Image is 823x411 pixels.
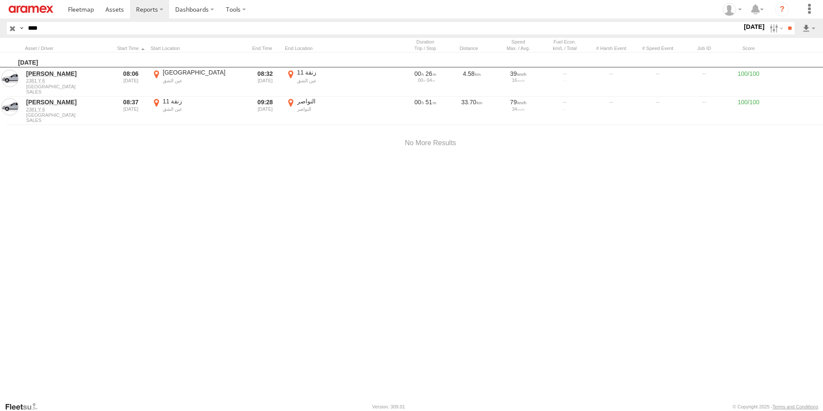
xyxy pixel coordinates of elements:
a: Terms and Conditions [773,404,818,409]
span: 26 [426,70,436,77]
div: عين الشق [297,78,378,84]
label: Click to View Event Location [151,97,245,124]
label: Click to View Event Location [285,97,380,124]
img: aramex-logo.svg [9,6,53,13]
span: 00 [418,78,425,83]
div: 09:28 [DATE] [249,97,282,124]
span: 04 [427,78,435,83]
div: [GEOGRAPHIC_DATA] [163,68,244,76]
i: ? [775,3,789,16]
a: 2381 Y 6 [26,78,110,84]
label: Export results as... [801,22,816,34]
span: [GEOGRAPHIC_DATA] [26,112,110,118]
div: Click to Sort [450,45,493,51]
div: 16 [498,78,538,83]
div: 100/100 [729,97,768,124]
div: زنقة 11 [163,97,244,105]
div: زنقة 11 [297,68,378,76]
div: 08:32 [DATE] [249,68,282,95]
div: 08:06 [DATE] [114,68,147,95]
a: [PERSON_NAME] [26,98,110,106]
div: 39 [498,70,538,78]
a: Visit our Website [5,402,44,411]
a: 2381 Y 6 [26,106,110,112]
div: 4.58 [450,68,493,95]
a: View Asset in Asset Management [1,70,19,87]
div: Emad Mabrouk [720,3,745,16]
div: عين الشق [163,106,244,112]
div: النواصر [297,97,378,105]
span: Filter Results to this Group [26,89,110,94]
span: 51 [426,99,436,106]
div: 100/100 [729,68,768,95]
span: Filter Results to this Group [26,118,110,123]
label: Search Query [18,22,25,34]
a: View Asset in Asset Management [1,98,19,115]
div: 08:37 [DATE] [114,97,147,124]
div: Version: 309.01 [372,404,405,409]
span: 00 [415,70,424,77]
label: [DATE] [742,22,766,31]
label: Click to View Event Location [151,68,245,95]
span: 00 [415,99,424,106]
div: © Copyright 2025 - [733,404,818,409]
a: [PERSON_NAME] [26,70,110,78]
div: 34 [498,106,538,112]
div: [1584s] 14/10/2025 08:06 - 14/10/2025 08:32 [405,70,446,78]
div: عين الشق [163,78,244,84]
div: النواصر [297,106,378,112]
label: Search Filter Options [766,22,785,34]
div: [3077s] 14/10/2025 08:37 - 14/10/2025 09:28 [405,98,446,106]
div: Click to Sort [25,45,111,51]
div: Click to Sort [249,45,282,51]
div: Job ID [683,45,726,51]
div: Score [729,45,768,51]
span: [GEOGRAPHIC_DATA] [26,84,110,89]
label: Click to View Event Location [285,68,380,95]
div: 79 [498,98,538,106]
div: Click to Sort [114,45,147,51]
div: 33.70 [450,97,493,124]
